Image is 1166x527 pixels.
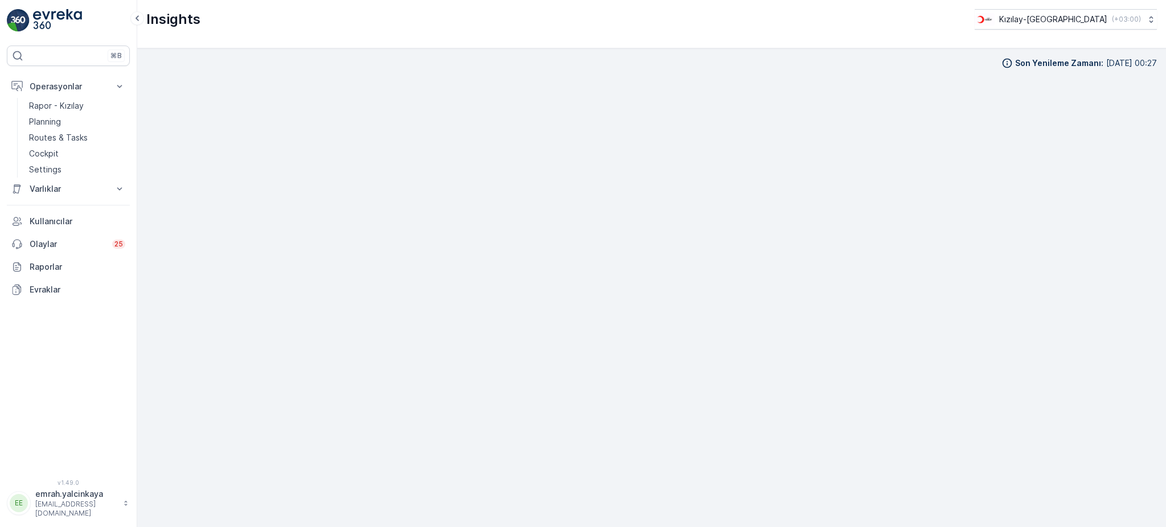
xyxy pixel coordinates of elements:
[30,238,105,250] p: Olaylar
[7,479,130,486] span: v 1.49.0
[1112,15,1141,24] p: ( +03:00 )
[30,183,107,195] p: Varlıklar
[7,75,130,98] button: Operasyonlar
[30,81,107,92] p: Operasyonlar
[1106,57,1157,69] p: [DATE] 00:27
[10,494,28,512] div: EE
[114,240,123,249] p: 25
[35,500,117,518] p: [EMAIL_ADDRESS][DOMAIN_NAME]
[33,9,82,32] img: logo_light-DOdMpM7g.png
[29,100,84,112] p: Rapor - Kızılay
[29,116,61,127] p: Planning
[7,9,30,32] img: logo
[7,488,130,518] button: EEemrah.yalcinkaya[EMAIL_ADDRESS][DOMAIN_NAME]
[975,13,995,26] img: k%C4%B1z%C4%B1lay_jywRncg.png
[24,146,130,162] a: Cockpit
[1015,57,1103,69] p: Son Yenileme Zamanı :
[30,284,125,295] p: Evraklar
[29,148,59,159] p: Cockpit
[999,14,1107,25] p: Kızılay-[GEOGRAPHIC_DATA]
[24,98,130,114] a: Rapor - Kızılay
[7,178,130,200] button: Varlıklar
[29,164,61,175] p: Settings
[975,9,1157,30] button: Kızılay-[GEOGRAPHIC_DATA](+03:00)
[110,51,122,60] p: ⌘B
[146,10,200,28] p: Insights
[30,216,125,227] p: Kullanıcılar
[30,261,125,273] p: Raporlar
[7,278,130,301] a: Evraklar
[24,130,130,146] a: Routes & Tasks
[7,256,130,278] a: Raporlar
[24,162,130,178] a: Settings
[35,488,117,500] p: emrah.yalcinkaya
[24,114,130,130] a: Planning
[7,233,130,256] a: Olaylar25
[29,132,88,143] p: Routes & Tasks
[7,210,130,233] a: Kullanıcılar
